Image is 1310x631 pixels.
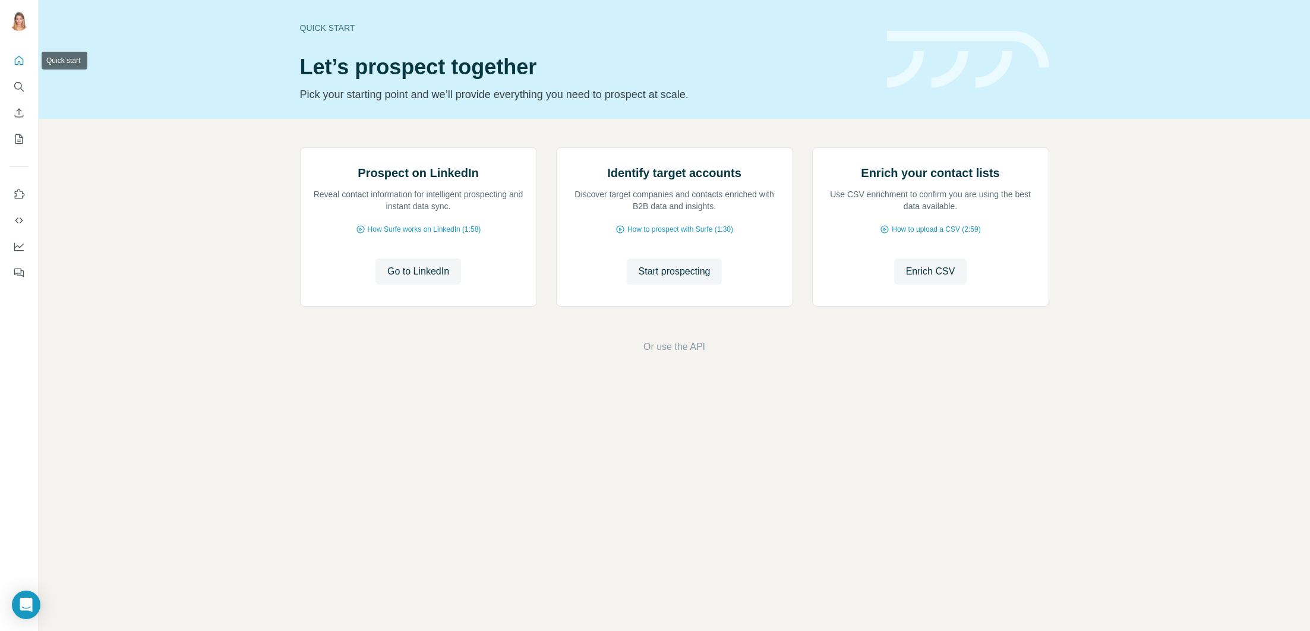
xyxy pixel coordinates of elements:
span: How Surfe works on LinkedIn (1:58) [368,224,481,235]
p: Discover target companies and contacts enriched with B2B data and insights. [569,188,781,212]
span: How to prospect with Surfe (1:30) [627,224,733,235]
p: Use CSV enrichment to confirm you are using the best data available. [825,188,1037,212]
span: How to upload a CSV (2:59) [892,224,980,235]
button: Or use the API [643,340,705,354]
h2: Enrich your contact lists [861,165,999,181]
button: Quick start [10,50,29,71]
button: Dashboard [10,236,29,257]
button: My lists [10,128,29,150]
img: banner [887,31,1049,89]
div: Open Intercom Messenger [12,591,40,619]
button: Enrich CSV [894,258,967,285]
h2: Prospect on LinkedIn [358,165,478,181]
span: Go to LinkedIn [387,264,449,279]
h2: Identify target accounts [607,165,741,181]
button: Enrich CSV [10,102,29,124]
h1: Let’s prospect together [300,55,873,79]
div: Quick start [300,22,873,34]
p: Reveal contact information for intelligent prospecting and instant data sync. [312,188,525,212]
button: Feedback [10,262,29,283]
button: Search [10,76,29,97]
button: Go to LinkedIn [375,258,461,285]
button: Use Surfe on LinkedIn [10,184,29,205]
img: Avatar [10,12,29,31]
span: Start prospecting [639,264,711,279]
p: Pick your starting point and we’ll provide everything you need to prospect at scale. [300,86,873,103]
button: Start prospecting [627,258,722,285]
span: Enrich CSV [906,264,955,279]
button: Use Surfe API [10,210,29,231]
